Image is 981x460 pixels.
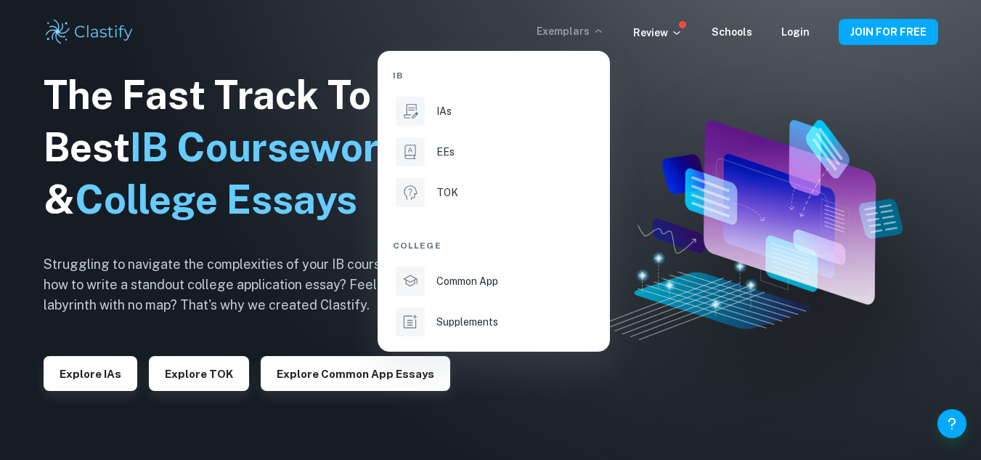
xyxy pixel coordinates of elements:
a: Common App [393,264,595,299]
p: Common App [436,273,498,289]
span: IB [393,69,403,82]
p: IAs [436,103,452,119]
p: Supplements [436,314,498,330]
a: IAs [393,94,595,129]
a: Supplements [393,304,595,339]
a: EEs [393,134,595,169]
p: EEs [436,144,455,160]
span: College [393,239,441,252]
a: TOK [393,175,595,210]
p: TOK [436,185,458,201]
